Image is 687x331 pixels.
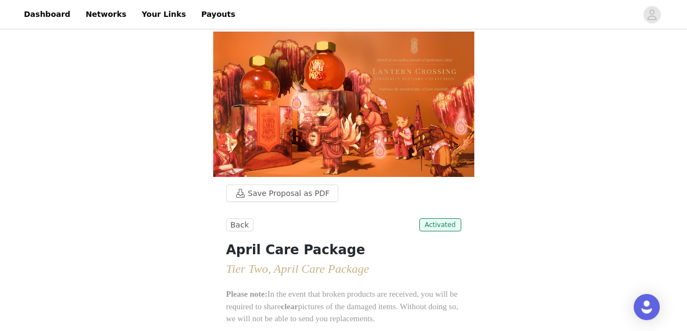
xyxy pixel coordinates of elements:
[281,302,298,311] strong: clear
[213,32,474,177] img: campaign image
[226,240,461,260] h1: April Care Package
[226,290,459,323] span: In the event that broken products are received, you will be required to share pictures of the dam...
[17,2,77,27] a: Dashboard
[226,218,253,231] button: Back
[226,185,338,202] button: Save Proposal as PDF
[419,218,461,231] span: Activated
[647,6,657,23] div: avatar
[79,2,133,27] a: Networks
[226,262,369,275] em: Tier Two, April Care Package
[135,2,193,27] a: Your Links
[634,294,660,320] div: Open Intercom Messenger
[226,290,268,298] strong: Please note:
[195,2,242,27] a: Payouts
